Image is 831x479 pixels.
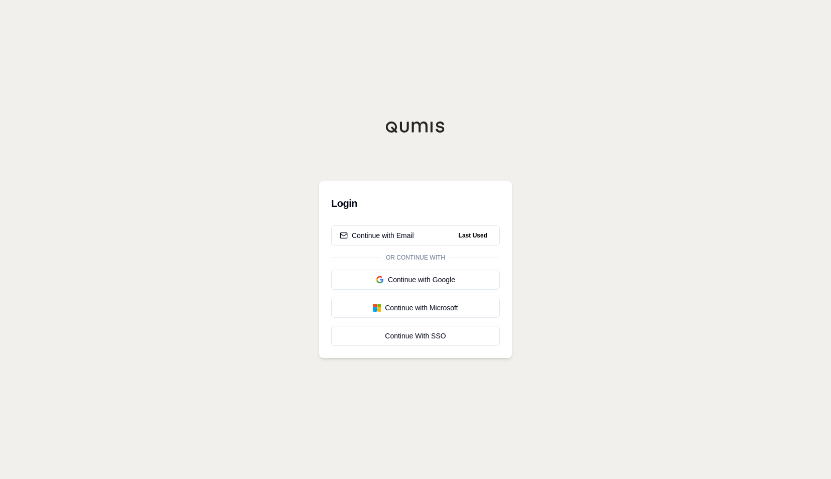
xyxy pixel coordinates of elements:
div: Continue With SSO [340,331,491,341]
button: Continue with Google [331,270,500,290]
button: Continue with Microsoft [331,298,500,318]
h3: Login [331,193,500,213]
span: Last Used [455,229,491,242]
button: Continue with EmailLast Used [331,225,500,246]
a: Continue With SSO [331,326,500,346]
span: Or continue with [382,254,449,262]
div: Continue with Google [340,275,491,285]
img: Qumis [385,121,446,133]
div: Continue with Microsoft [340,303,491,313]
div: Continue with Email [340,230,414,241]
